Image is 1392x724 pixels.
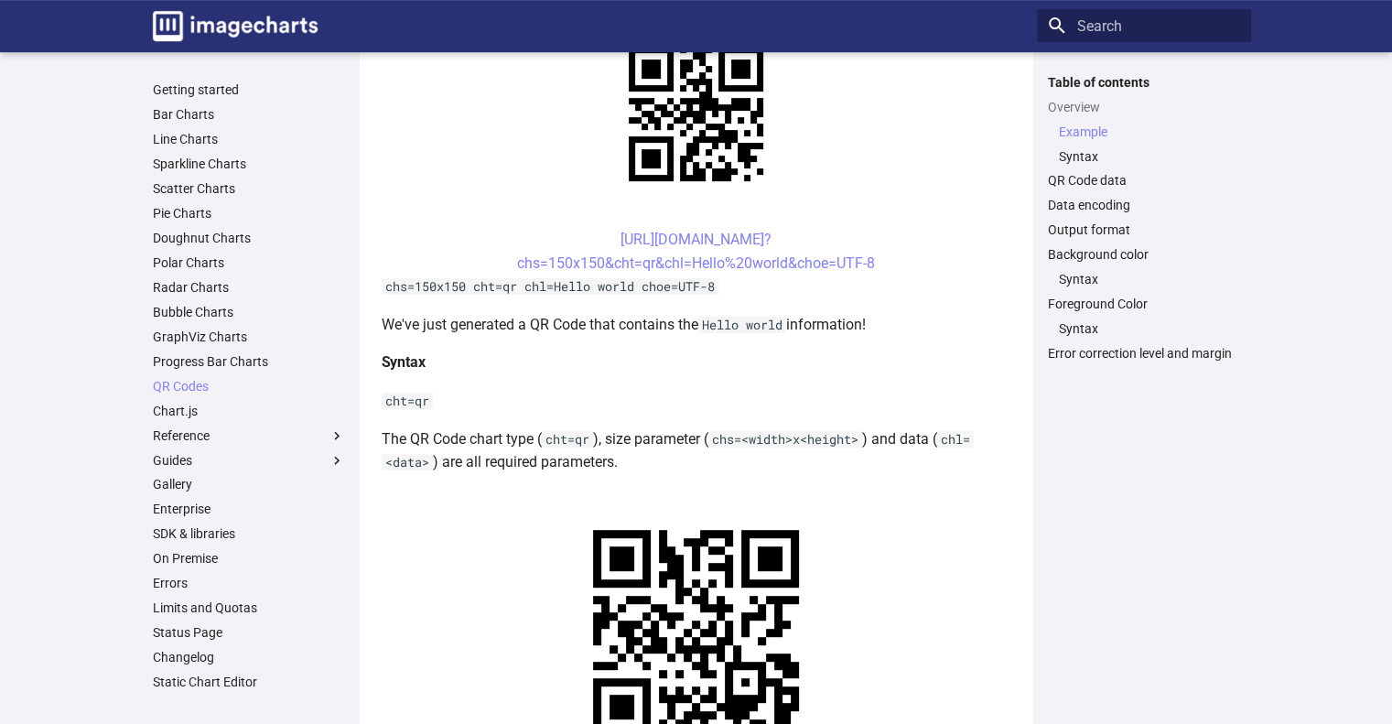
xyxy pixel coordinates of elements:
a: Static Chart Editor [153,674,345,690]
a: Syntax [1059,320,1240,337]
a: On Premise [153,550,345,567]
a: SDK & libraries [153,525,345,542]
a: Pie Charts [153,205,345,222]
p: We've just generated a QR Code that contains the information! [382,313,1011,337]
h4: Syntax [382,351,1011,374]
a: Doughnut Charts [153,230,345,246]
img: logo [153,11,318,41]
a: Output format [1048,222,1240,238]
nav: Overview [1048,124,1240,165]
p: The QR Code chart type ( ), size parameter ( ) and data ( ) are all required parameters. [382,427,1011,474]
a: Scatter Charts [153,180,345,197]
a: Error correction level and margin [1048,345,1240,362]
code: cht=qr [382,393,433,409]
nav: Table of contents [1037,74,1251,362]
code: chs=<width>x<height> [708,431,862,448]
a: Radar Charts [153,279,345,296]
label: Reference [153,427,345,444]
input: Search [1037,9,1251,42]
a: Status Page [153,624,345,641]
a: Image-Charts documentation [146,4,325,49]
nav: Foreground Color [1048,320,1240,337]
label: Table of contents [1037,74,1251,91]
code: chs=150x150 cht=qr chl=Hello world choe=UTF-8 [382,278,718,295]
a: Sparkline Charts [153,156,345,172]
a: Data encoding [1048,197,1240,213]
a: Getting started [153,81,345,98]
nav: Background color [1048,271,1240,287]
a: Syntax [1059,148,1240,165]
a: QR Code data [1048,172,1240,189]
a: Syntax [1059,271,1240,287]
a: Polar Charts [153,254,345,271]
a: Foreground Color [1048,296,1240,312]
label: Guides [153,452,345,469]
a: Bar Charts [153,106,345,123]
code: cht=qr [542,431,593,448]
a: Line Charts [153,131,345,147]
a: Changelog [153,649,345,665]
a: Limits and Quotas [153,600,345,616]
a: GraphViz Charts [153,329,345,345]
a: Chart.js [153,403,345,419]
a: Background color [1048,246,1240,263]
a: Progress Bar Charts [153,353,345,370]
a: Enterprise [153,501,345,517]
code: Hello world [698,317,786,333]
a: Errors [153,575,345,591]
a: Bubble Charts [153,304,345,320]
img: chart [597,15,795,213]
a: Overview [1048,99,1240,115]
a: [URL][DOMAIN_NAME]?chs=150x150&cht=qr&chl=Hello%20world&choe=UTF-8 [517,231,875,272]
a: Example [1059,124,1240,140]
a: Gallery [153,476,345,492]
a: QR Codes [153,378,345,394]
